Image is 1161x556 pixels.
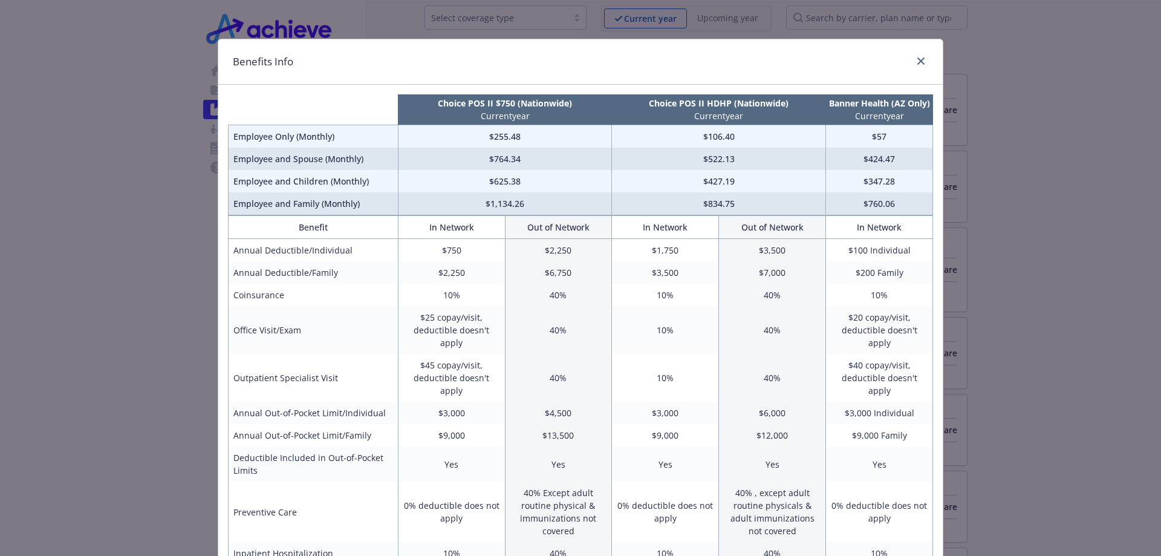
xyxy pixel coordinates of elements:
[612,148,826,170] td: $522.13
[612,424,719,446] td: $9,000
[398,192,612,215] td: $1,134.26
[614,110,824,122] p: Current year
[612,402,719,424] td: $3,000
[398,170,612,192] td: $625.38
[229,482,398,542] td: Preventive Care
[398,306,505,354] td: $25 copay/visit, deductible doesn't apply
[505,354,612,402] td: 40%
[826,354,933,402] td: $40 copay/visit, deductible doesn't apply
[505,261,612,284] td: $6,750
[826,402,933,424] td: $3,000 Individual
[612,125,826,148] td: $106.40
[719,284,826,306] td: 40%
[612,446,719,482] td: Yes
[828,97,931,110] p: Banner Health (AZ Only)
[826,482,933,542] td: 0% deductible does not apply
[505,402,612,424] td: $4,500
[612,239,719,262] td: $1,750
[612,261,719,284] td: $3,500
[719,402,826,424] td: $6,000
[505,446,612,482] td: Yes
[398,261,505,284] td: $2,250
[398,446,505,482] td: Yes
[398,125,612,148] td: $255.48
[505,239,612,262] td: $2,250
[826,216,933,239] th: In Network
[229,446,398,482] td: Deductible Included in Out-of-Pocket Limits
[612,216,719,239] th: In Network
[229,216,398,239] th: Benefit
[398,424,505,446] td: $9,000
[505,482,612,542] td: 40% Except adult routine physical & immunizations not covered
[229,424,398,446] td: Annual Out-of-Pocket Limit/Family
[826,306,933,354] td: $20 copay/visit, deductible doesn't apply
[398,354,505,402] td: $45 copay/visit, deductible doesn't apply
[826,284,933,306] td: 10%
[400,97,610,110] p: Choice POS II $750 (Nationwide)
[398,482,505,542] td: 0% deductible does not apply
[233,54,293,70] h1: Benefits Info
[505,284,612,306] td: 40%
[229,354,398,402] td: Outpatient Specialist Visit
[719,239,826,262] td: $3,500
[719,446,826,482] td: Yes
[229,148,398,170] td: Employee and Spouse (Monthly)
[398,216,505,239] th: In Network
[612,284,719,306] td: 10%
[612,170,826,192] td: $427.19
[614,97,824,110] p: Choice POS II HDHP (Nationwide)
[398,284,505,306] td: 10%
[398,148,612,170] td: $764.34
[229,125,398,148] td: Employee Only (Monthly)
[229,170,398,192] td: Employee and Children (Monthly)
[719,261,826,284] td: $7,000
[826,446,933,482] td: Yes
[719,424,826,446] td: $12,000
[398,402,505,424] td: $3,000
[612,192,826,215] td: $834.75
[612,306,719,354] td: 10%
[826,170,933,192] td: $347.28
[826,424,933,446] td: $9,000 Family
[505,306,612,354] td: 40%
[826,239,933,262] td: $100 Individual
[229,239,398,262] td: Annual Deductible/Individual
[826,148,933,170] td: $424.47
[826,261,933,284] td: $200 Family
[719,482,826,542] td: 40% , except adult routine physicals & adult immunizations not covered
[505,216,612,239] th: Out of Network
[229,261,398,284] td: Annual Deductible/Family
[719,306,826,354] td: 40%
[505,424,612,446] td: $13,500
[826,125,933,148] td: $57
[719,354,826,402] td: 40%
[612,482,719,542] td: 0% deductible does not apply
[914,54,928,68] a: close
[229,402,398,424] td: Annual Out-of-Pocket Limit/Individual
[229,94,398,125] th: intentionally left blank
[828,110,931,122] p: Current year
[229,306,398,354] td: Office Visit/Exam
[826,192,933,215] td: $760.06
[229,284,398,306] td: Coinsurance
[719,216,826,239] th: Out of Network
[398,239,505,262] td: $750
[612,354,719,402] td: 10%
[400,110,610,122] p: Current year
[229,192,398,215] td: Employee and Family (Monthly)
